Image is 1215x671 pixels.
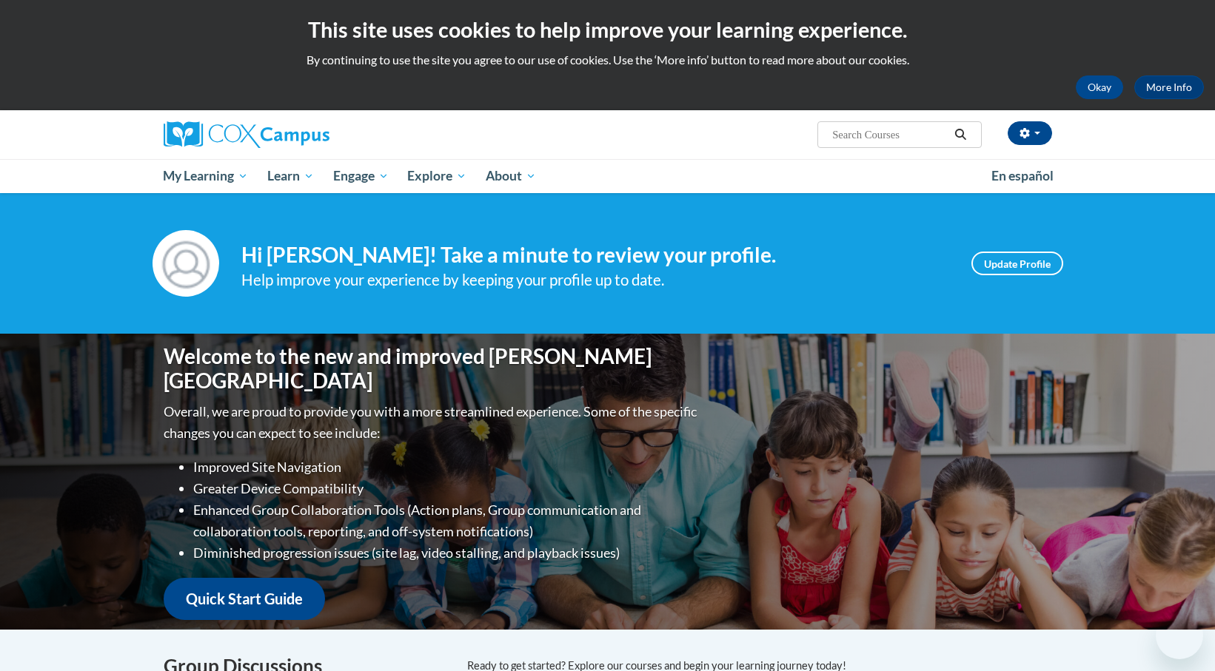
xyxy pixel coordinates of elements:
[164,344,700,394] h1: Welcome to the new and improved [PERSON_NAME][GEOGRAPHIC_DATA]
[407,167,466,185] span: Explore
[991,168,1054,183] span: En español
[193,478,700,499] li: Greater Device Compatibility
[193,542,700,564] li: Diminished progression issues (site lag, video stalling, and playback issues)
[267,167,314,185] span: Learn
[193,499,700,542] li: Enhanced Group Collaboration Tools (Action plans, Group communication and collaboration tools, re...
[258,159,324,193] a: Learn
[241,243,949,268] h4: Hi [PERSON_NAME]! Take a minute to review your profile.
[11,52,1204,68] p: By continuing to use the site you agree to our use of cookies. Use the ‘More info’ button to read...
[241,268,949,292] div: Help improve your experience by keeping your profile up to date.
[153,230,219,297] img: Profile Image
[1076,75,1123,99] button: Okay
[1134,75,1204,99] a: More Info
[324,159,398,193] a: Engage
[333,167,389,185] span: Engage
[398,159,476,193] a: Explore
[831,126,949,144] input: Search Courses
[11,15,1204,44] h2: This site uses cookies to help improve your learning experience.
[164,121,329,148] img: Cox Campus
[476,159,546,193] a: About
[949,126,971,144] button: Search
[193,456,700,478] li: Improved Site Navigation
[164,121,445,148] a: Cox Campus
[163,167,248,185] span: My Learning
[141,159,1074,193] div: Main menu
[154,159,258,193] a: My Learning
[1156,612,1203,659] iframe: Button to launch messaging window
[1008,121,1052,145] button: Account Settings
[971,252,1063,275] a: Update Profile
[164,401,700,444] p: Overall, we are proud to provide you with a more streamlined experience. Some of the specific cha...
[164,578,325,620] a: Quick Start Guide
[982,161,1063,192] a: En español
[486,167,536,185] span: About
